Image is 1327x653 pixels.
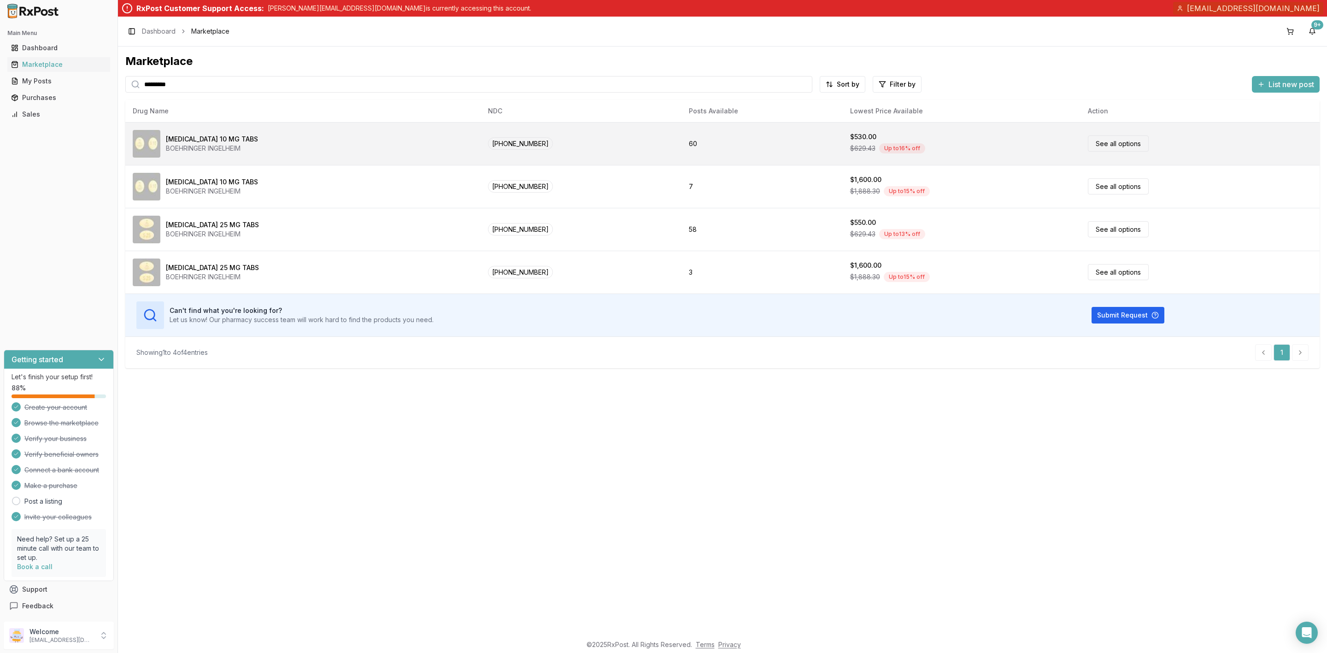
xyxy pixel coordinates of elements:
[170,306,434,315] h3: Can't find what you're looking for?
[9,628,24,643] img: User avatar
[488,223,553,235] span: [PHONE_NUMBER]
[133,216,160,243] img: Jardiance 25 MG TABS
[7,89,110,106] a: Purchases
[12,372,106,382] p: Let's finish your setup first!
[481,100,681,122] th: NDC
[488,180,553,193] span: [PHONE_NUMBER]
[136,3,264,14] div: RxPost Customer Support Access:
[11,93,106,102] div: Purchases
[696,641,715,648] a: Terms
[24,481,77,490] span: Make a purchase
[850,144,875,153] span: $629.43
[268,4,531,13] p: [PERSON_NAME][EMAIL_ADDRESS][DOMAIN_NAME] is currently accessing this account.
[1088,178,1149,194] a: See all options
[170,315,434,324] p: Let us know! Our pharmacy success team will work hard to find the products you need.
[24,465,99,475] span: Connect a bank account
[4,57,114,72] button: Marketplace
[884,186,930,196] div: Up to 15 % off
[166,272,259,282] div: BOEHRINGER INGELHEIM
[1268,79,1314,90] span: List new post
[850,187,880,196] span: $1,888.30
[11,60,106,69] div: Marketplace
[24,450,99,459] span: Verify beneficial owners
[1274,344,1290,361] a: 1
[133,259,160,286] img: Jardiance 25 MG TABS
[24,497,62,506] a: Post a listing
[166,187,258,196] div: BOEHRINGER INGELHEIM
[125,54,1320,69] div: Marketplace
[681,122,843,165] td: 60
[12,383,26,393] span: 88 %
[17,535,100,562] p: Need help? Set up a 25 minute call with our team to set up.
[133,130,160,158] img: Jardiance 10 MG TABS
[843,100,1080,122] th: Lowest Price Available
[873,76,922,93] button: Filter by
[1252,81,1320,90] a: List new post
[7,40,110,56] a: Dashboard
[820,76,865,93] button: Sort by
[191,27,229,36] span: Marketplace
[24,434,87,443] span: Verify your business
[1255,344,1309,361] nav: pagination
[718,641,741,648] a: Privacy
[29,636,94,644] p: [EMAIL_ADDRESS][DOMAIN_NAME]
[681,100,843,122] th: Posts Available
[488,266,553,278] span: [PHONE_NUMBER]
[4,90,114,105] button: Purchases
[166,177,258,187] div: [MEDICAL_DATA] 10 MG TABS
[142,27,176,36] a: Dashboard
[1088,221,1149,237] a: See all options
[4,598,114,614] button: Feedback
[4,581,114,598] button: Support
[166,229,259,239] div: BOEHRINGER INGELHEIM
[837,80,859,89] span: Sort by
[7,56,110,73] a: Marketplace
[7,29,110,37] h2: Main Menu
[1187,3,1320,14] span: [EMAIL_ADDRESS][DOMAIN_NAME]
[1080,100,1320,122] th: Action
[850,261,881,270] div: $1,600.00
[166,220,259,229] div: [MEDICAL_DATA] 25 MG TABS
[24,403,87,412] span: Create your account
[24,512,92,522] span: Invite your colleagues
[24,418,99,428] span: Browse the marketplace
[11,43,106,53] div: Dashboard
[681,165,843,208] td: 7
[850,175,881,184] div: $1,600.00
[136,348,208,357] div: Showing 1 to 4 of 4 entries
[11,76,106,86] div: My Posts
[1311,20,1323,29] div: 9+
[4,107,114,122] button: Sales
[681,251,843,294] td: 3
[22,601,53,611] span: Feedback
[166,263,259,272] div: [MEDICAL_DATA] 25 MG TABS
[879,229,925,239] div: Up to 13 % off
[133,173,160,200] img: Jardiance 10 MG TABS
[1305,24,1320,39] button: 9+
[17,563,53,571] a: Book a call
[7,73,110,89] a: My Posts
[7,106,110,123] a: Sales
[1088,264,1149,280] a: See all options
[142,27,229,36] nav: breadcrumb
[1252,76,1320,93] button: List new post
[850,218,876,227] div: $550.00
[1088,135,1149,152] a: See all options
[4,74,114,88] button: My Posts
[12,354,63,365] h3: Getting started
[850,229,875,239] span: $629.43
[879,143,925,153] div: Up to 16 % off
[11,110,106,119] div: Sales
[890,80,916,89] span: Filter by
[4,4,63,18] img: RxPost Logo
[681,208,843,251] td: 58
[1092,307,1164,324] button: Submit Request
[29,627,94,636] p: Welcome
[125,100,481,122] th: Drug Name
[850,132,876,141] div: $530.00
[166,135,258,144] div: [MEDICAL_DATA] 10 MG TABS
[884,272,930,282] div: Up to 15 % off
[1296,622,1318,644] div: Open Intercom Messenger
[488,137,553,150] span: [PHONE_NUMBER]
[850,272,880,282] span: $1,888.30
